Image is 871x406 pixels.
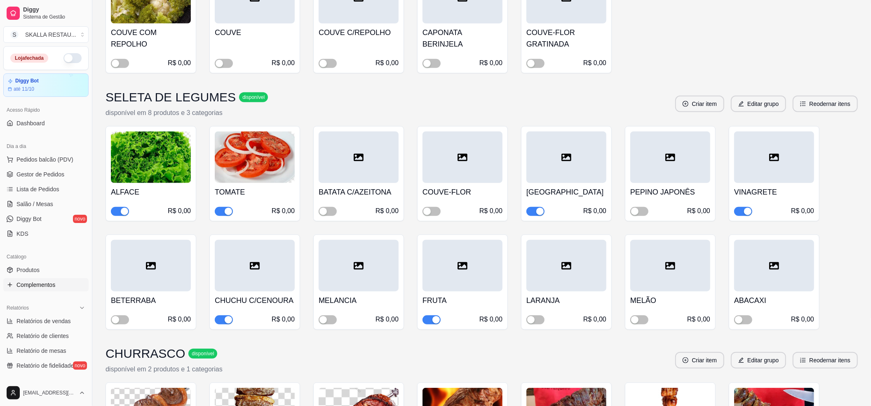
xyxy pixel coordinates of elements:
[423,186,502,198] h4: COUVE-FLOR
[190,350,216,357] span: disponível
[3,227,89,240] a: KDS
[168,58,191,68] div: R$ 0,00
[16,347,66,355] span: Relatório de mesas
[63,53,82,63] button: Alterar Status
[3,329,89,343] a: Relatório de clientes
[241,94,266,101] span: disponível
[111,131,191,183] img: product-image
[731,96,786,112] button: editEditar grupo
[23,14,85,20] span: Sistema de Gestão
[630,295,710,306] h4: MELÃO
[734,186,814,198] h4: VINAGRETE
[3,383,89,403] button: [EMAIL_ADDRESS][DOMAIN_NAME]
[3,250,89,263] div: Catálogo
[111,295,191,306] h4: BETERRABA
[731,352,786,368] button: editEditar grupo
[3,314,89,328] a: Relatórios de vendas
[630,186,710,198] h4: PEPINO JAPONÊS
[738,357,744,363] span: edit
[319,27,399,38] h4: COUVE C/REPOLHO
[16,266,40,274] span: Produtos
[376,206,399,216] div: R$ 0,00
[3,153,89,166] button: Pedidos balcão (PDV)
[106,364,223,374] p: disponível em 2 produtos e 1 categorias
[16,215,42,223] span: Diggy Bot
[3,263,89,277] a: Produtos
[16,170,64,178] span: Gestor de Pedidos
[3,197,89,211] a: Salão / Mesas
[687,314,710,324] div: R$ 0,00
[25,31,76,39] div: SKALLA RESTAU ...
[215,27,295,38] h4: COUVE
[423,295,502,306] h4: FRUTA
[215,295,295,306] h4: CHUCHU C/CENOURA
[3,73,89,97] a: Diggy Botaté 11/10
[15,78,39,84] article: Diggy Bot
[10,31,19,39] span: S
[3,359,89,372] a: Relatório de fidelidadenovo
[272,206,295,216] div: R$ 0,00
[479,314,502,324] div: R$ 0,00
[3,140,89,153] div: Dia a dia
[168,206,191,216] div: R$ 0,00
[3,278,89,291] a: Complementos
[683,101,688,107] span: plus-circle
[16,332,69,340] span: Relatório de clientes
[3,26,89,43] button: Select a team
[526,27,606,50] h4: COUVE-FLOR GRATINADA
[800,101,806,107] span: ordered-list
[215,186,295,198] h4: TOMATE
[106,346,185,361] h3: CHURRASCO
[14,86,34,92] article: até 11/10
[16,155,73,164] span: Pedidos balcão (PDV)
[791,314,814,324] div: R$ 0,00
[3,212,89,225] a: Diggy Botnovo
[319,295,399,306] h4: MELANCIA
[272,58,295,68] div: R$ 0,00
[376,58,399,68] div: R$ 0,00
[793,352,858,368] button: ordered-listReodernar itens
[479,58,502,68] div: R$ 0,00
[111,27,191,50] h4: COUVE COM REPOLHO
[3,168,89,181] a: Gestor de Pedidos
[7,305,29,311] span: Relatórios
[800,357,806,363] span: ordered-list
[16,361,74,370] span: Relatório de fidelidade
[793,96,858,112] button: ordered-listReodernar itens
[423,27,502,50] h4: CAPONATA BERINJELA
[376,314,399,324] div: R$ 0,00
[23,390,75,396] span: [EMAIL_ADDRESS][DOMAIN_NAME]
[3,103,89,117] div: Acesso Rápido
[319,186,399,198] h4: BATATA C/AZEITONA
[106,108,268,118] p: disponível em 8 produtos e 3 categorias
[168,314,191,324] div: R$ 0,00
[3,3,89,23] a: DiggySistema de Gestão
[16,185,59,193] span: Lista de Pedidos
[3,344,89,357] a: Relatório de mesas
[3,117,89,130] a: Dashboard
[215,131,295,183] img: product-image
[683,357,688,363] span: plus-circle
[526,295,606,306] h4: LARANJA
[479,206,502,216] div: R$ 0,00
[111,186,191,198] h4: ALFACE
[16,200,53,208] span: Salão / Mesas
[675,96,724,112] button: plus-circleCriar item
[583,206,606,216] div: R$ 0,00
[10,54,48,63] div: Loja fechada
[16,230,28,238] span: KDS
[16,119,45,127] span: Dashboard
[23,6,85,14] span: Diggy
[106,90,236,105] h3: SELETA DE LEGUMES
[675,352,724,368] button: plus-circleCriar item
[16,317,71,325] span: Relatórios de vendas
[583,58,606,68] div: R$ 0,00
[738,101,744,107] span: edit
[16,281,55,289] span: Complementos
[272,314,295,324] div: R$ 0,00
[734,295,814,306] h4: ABACAXI
[791,206,814,216] div: R$ 0,00
[687,206,710,216] div: R$ 0,00
[526,186,606,198] h4: [GEOGRAPHIC_DATA]
[3,183,89,196] a: Lista de Pedidos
